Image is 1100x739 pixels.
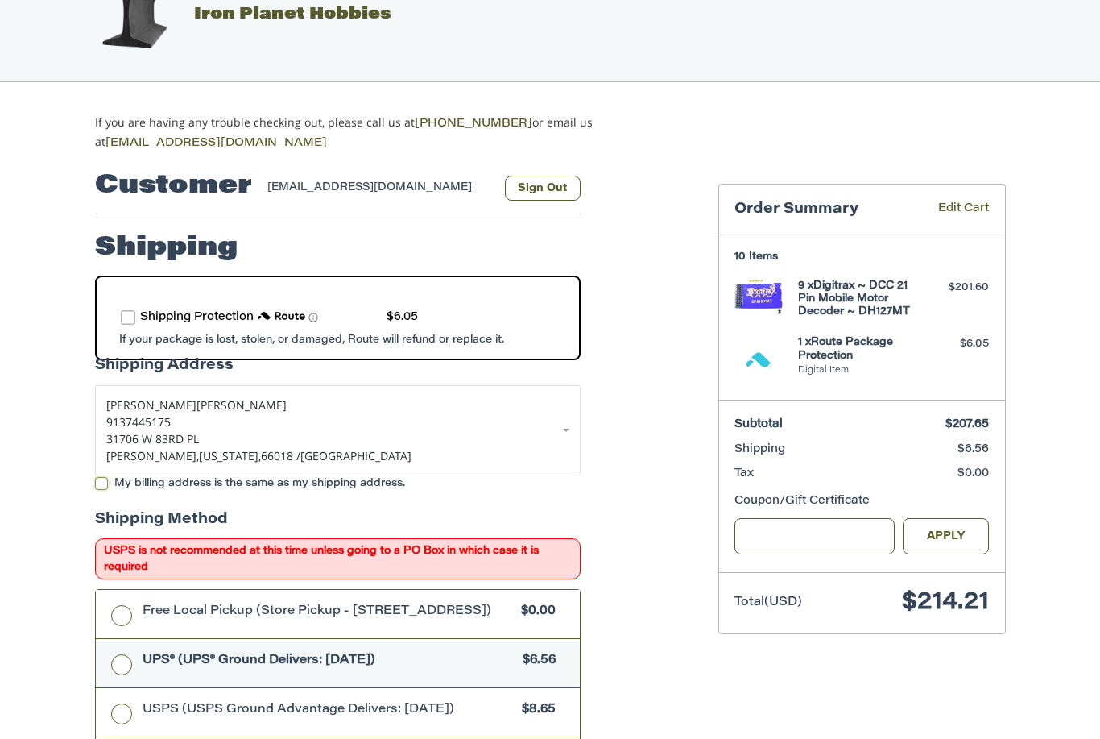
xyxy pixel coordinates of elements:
p: If you are having any trouble checking out, please call us at or email us at [95,114,643,153]
span: $6.56 [515,653,556,671]
h4: 9 x Digitrax ~ DCC 21 Pin Mobile Motor Decoder ~ DH127MT [798,280,921,320]
span: [GEOGRAPHIC_DATA] [300,449,411,464]
legend: Shipping Method [95,510,228,540]
a: Iron Planet Hobbies [77,7,391,23]
a: Edit Cart [915,201,989,220]
span: $214.21 [902,592,989,616]
span: $207.65 [945,420,989,431]
span: Total (USD) [734,597,802,609]
div: Coupon/Gift Certificate [734,494,989,511]
span: Subtotal [734,420,783,431]
a: [PHONE_NUMBER] [415,119,532,131]
span: Shipping [734,445,785,456]
div: $201.60 [925,280,989,297]
div: $6.05 [925,337,989,353]
span: 66018 / [261,449,300,464]
span: Free Local Pickup (Store Pickup - [STREET_ADDRESS]) [143,604,514,622]
h3: Order Summary [734,201,915,220]
legend: Shipping Address [95,356,234,386]
h4: 1 x Route Package Protection [798,337,921,363]
span: 31706 W 83RD PL [106,432,199,447]
a: [EMAIL_ADDRESS][DOMAIN_NAME] [105,139,327,150]
div: route shipping protection selector element [121,302,555,335]
span: [US_STATE], [199,449,261,464]
span: [PERSON_NAME], [106,449,199,464]
span: Tax [734,469,754,480]
li: Digital Item [798,365,921,379]
span: $0.00 [514,604,556,622]
span: $6.56 [957,445,989,456]
h3: 10 Items [734,251,989,264]
a: Enter or select a different address [95,386,581,476]
span: Iron Planet Hobbies [194,7,391,23]
div: [EMAIL_ADDRESS][DOMAIN_NAME] [267,181,489,201]
label: My billing address is the same as my shipping address. [95,478,581,491]
button: Apply [903,519,990,555]
span: Shipping Protection [140,313,254,324]
span: $0.00 [957,469,989,480]
span: Learn more [308,313,318,323]
span: If your package is lost, stolen, or damaged, Route will refund or replace it. [119,335,504,346]
input: Gift Certificate or Coupon Code [734,519,895,555]
span: [PERSON_NAME] [106,398,196,413]
h2: Customer [95,171,252,203]
span: $8.65 [515,702,556,720]
span: USPS (USPS Ground Advantage Delivers: [DATE]) [143,702,515,720]
h2: Shipping [95,233,238,265]
span: 9137445175 [106,415,171,430]
span: USPS is not recommended at this time unless going to a PO Box in which case it is required [95,539,581,580]
div: $6.05 [387,310,418,327]
button: Sign Out [505,176,581,201]
span: [PERSON_NAME] [196,398,287,413]
span: UPS® (UPS® Ground Delivers: [DATE]) [143,653,515,671]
